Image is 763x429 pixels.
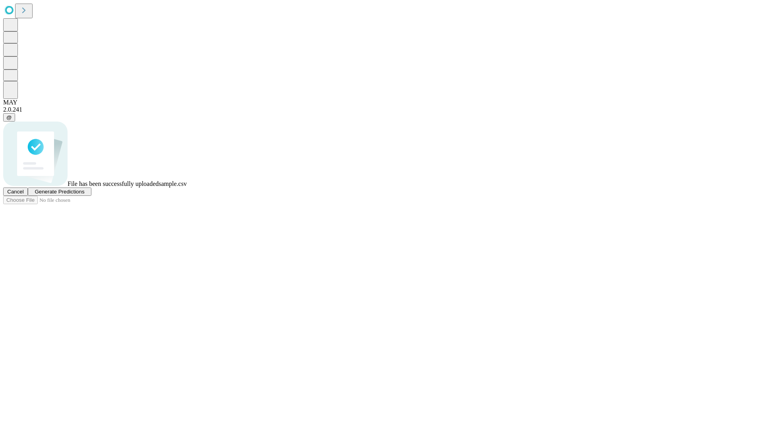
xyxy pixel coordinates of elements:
button: Generate Predictions [28,187,91,196]
span: File has been successfully uploaded [68,180,159,187]
div: 2.0.241 [3,106,760,113]
span: @ [6,114,12,120]
div: MAY [3,99,760,106]
span: Generate Predictions [35,189,84,195]
span: sample.csv [159,180,187,187]
button: @ [3,113,15,122]
button: Cancel [3,187,28,196]
span: Cancel [7,189,24,195]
